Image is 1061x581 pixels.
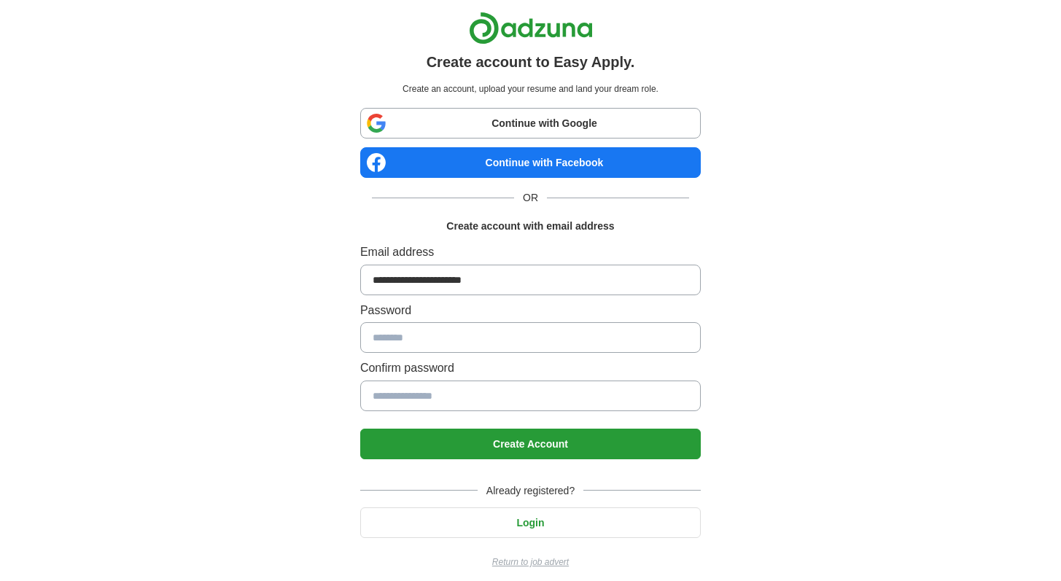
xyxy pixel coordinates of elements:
[446,218,614,234] h1: Create account with email address
[360,147,701,178] a: Continue with Facebook
[360,507,701,538] button: Login
[360,359,701,378] label: Confirm password
[478,483,583,499] span: Already registered?
[360,555,701,569] a: Return to job advert
[360,301,701,320] label: Password
[360,517,701,529] a: Login
[514,190,547,206] span: OR
[469,12,593,44] img: Adzuna logo
[360,429,701,459] button: Create Account
[360,243,701,262] label: Email address
[360,108,701,139] a: Continue with Google
[363,82,698,96] p: Create an account, upload your resume and land your dream role.
[427,50,635,74] h1: Create account to Easy Apply.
